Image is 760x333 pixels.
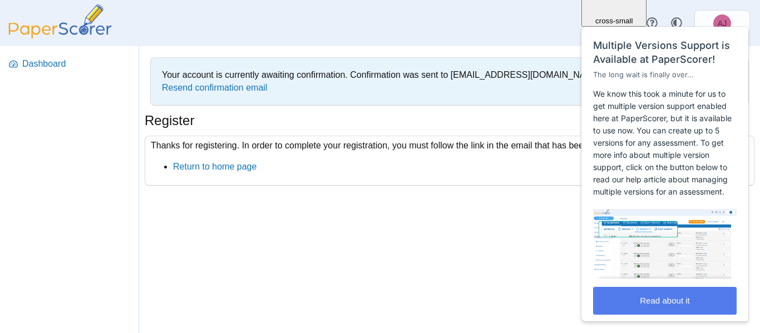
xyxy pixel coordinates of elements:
[156,63,743,100] div: Your account is currently awaiting confirmation. Confirmation was sent to [EMAIL_ADDRESS][DOMAIN_...
[162,83,267,92] a: Resend confirmation email
[4,31,116,40] a: PaperScorer
[4,4,116,38] img: PaperScorer
[4,51,135,77] a: Dashboard
[145,111,194,130] h1: Register
[173,162,256,171] a: Return to home page
[22,58,131,70] span: Dashboard
[145,136,754,186] div: Thanks for registering. In order to complete your registration, you must follow the link in the e...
